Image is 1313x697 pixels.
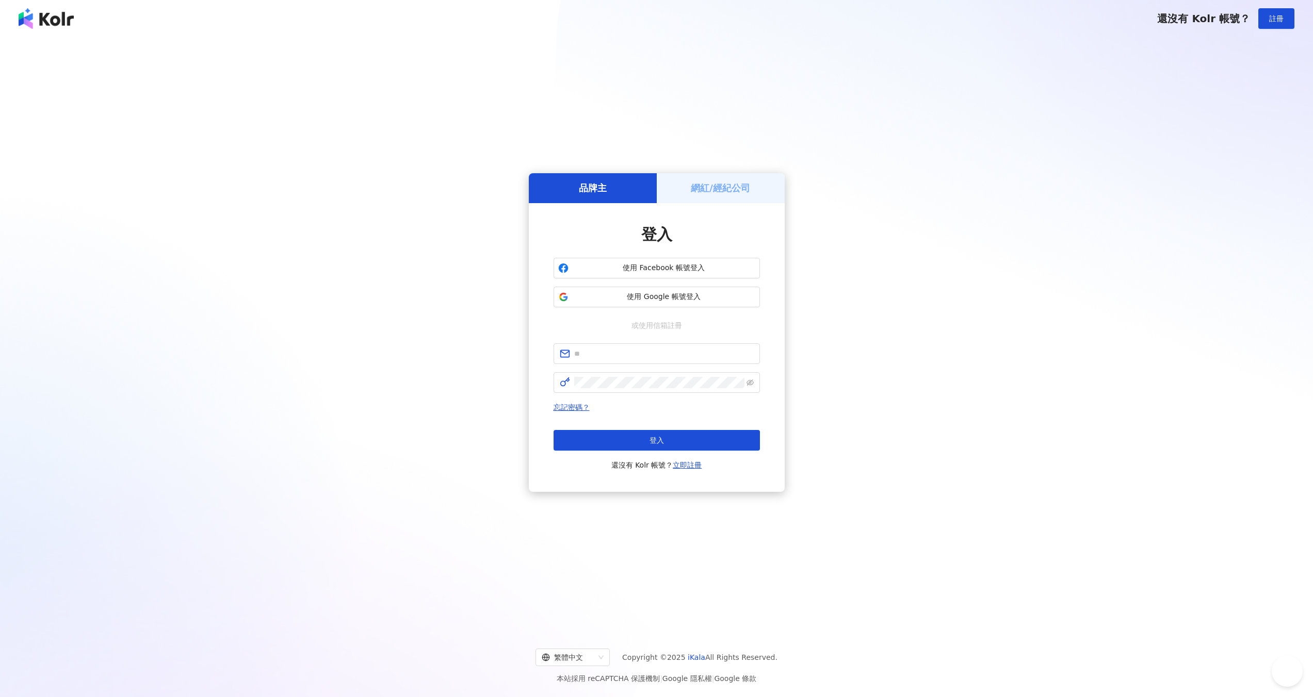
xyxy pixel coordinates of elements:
span: Copyright © 2025 All Rights Reserved. [622,651,777,663]
a: iKala [688,653,705,661]
a: 忘記密碼？ [554,403,590,411]
h5: 網紅/經紀公司 [691,181,750,194]
button: 使用 Google 帳號登入 [554,287,760,307]
button: 使用 Facebook 帳號登入 [554,258,760,278]
a: 立即註冊 [673,461,702,469]
h5: 品牌主 [579,181,607,194]
div: 繁體中文 [542,649,594,666]
span: 登入 [650,436,664,444]
button: 登入 [554,430,760,451]
span: 註冊 [1269,14,1284,23]
span: 登入 [641,225,672,243]
img: logo [19,8,74,29]
span: 本站採用 reCAPTCHA 保護機制 [557,672,756,685]
span: | [660,674,662,683]
iframe: Help Scout Beacon - Open [1272,656,1303,687]
span: 還沒有 Kolr 帳號？ [611,459,702,471]
span: 使用 Google 帳號登入 [573,292,755,302]
span: | [712,674,715,683]
span: 使用 Facebook 帳號登入 [573,263,755,273]
span: 還沒有 Kolr 帳號？ [1157,12,1250,25]
button: 註冊 [1258,8,1294,29]
a: Google 條款 [714,674,756,683]
a: Google 隱私權 [662,674,712,683]
span: eye-invisible [747,379,754,386]
span: 或使用信箱註冊 [624,320,689,331]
